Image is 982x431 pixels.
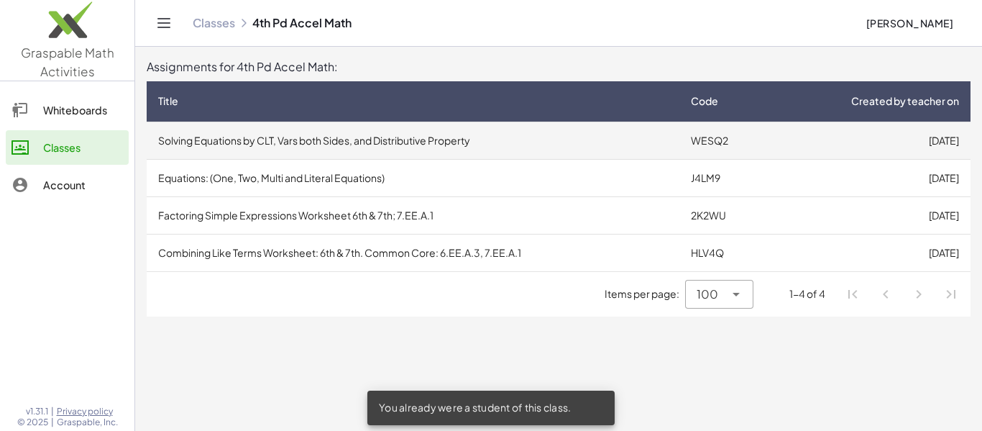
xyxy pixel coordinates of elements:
[147,196,679,234] td: Factoring Simple Expressions Worksheet 6th & 7th; 7.EE.A.1
[679,196,769,234] td: 2K2WU
[147,122,679,159] td: Solving Equations by CLT, Vars both Sides, and Distributive Property
[57,406,118,417] a: Privacy policy
[679,159,769,196] td: J4LM9
[679,234,769,271] td: HLV4Q
[854,10,965,36] button: [PERSON_NAME]
[51,417,54,428] span: |
[769,234,970,271] td: [DATE]
[57,417,118,428] span: Graspable, Inc.
[43,101,123,119] div: Whiteboards
[43,139,123,156] div: Classes
[26,406,48,417] span: v1.31.1
[147,159,679,196] td: Equations: (One, Two, Multi and Literal Equations)
[697,286,718,303] span: 100
[866,17,953,30] span: [PERSON_NAME]
[6,130,129,165] a: Classes
[769,159,970,196] td: [DATE]
[147,58,970,76] div: Assignments for 4th Pd Accel Math:
[17,417,48,428] span: © 2025
[193,16,235,30] a: Classes
[6,93,129,127] a: Whiteboards
[367,391,615,425] div: You already were a student of this class.
[51,406,54,417] span: |
[789,286,825,301] div: 1-4 of 4
[691,94,718,109] span: Code
[147,234,679,271] td: Combining Like Terms Worksheet: 6th & 7th. Common Core: 6.EE.A.3, 7.EE.A.1
[21,45,114,79] span: Graspable Math Activities
[769,196,970,234] td: [DATE]
[769,122,970,159] td: [DATE]
[6,168,129,202] a: Account
[43,176,123,194] div: Account
[158,94,178,109] span: Title
[851,94,959,109] span: Created by teacher on
[679,122,769,159] td: WESQ2
[605,286,685,301] span: Items per page:
[152,12,175,35] button: Toggle navigation
[837,278,968,311] nav: Pagination Navigation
